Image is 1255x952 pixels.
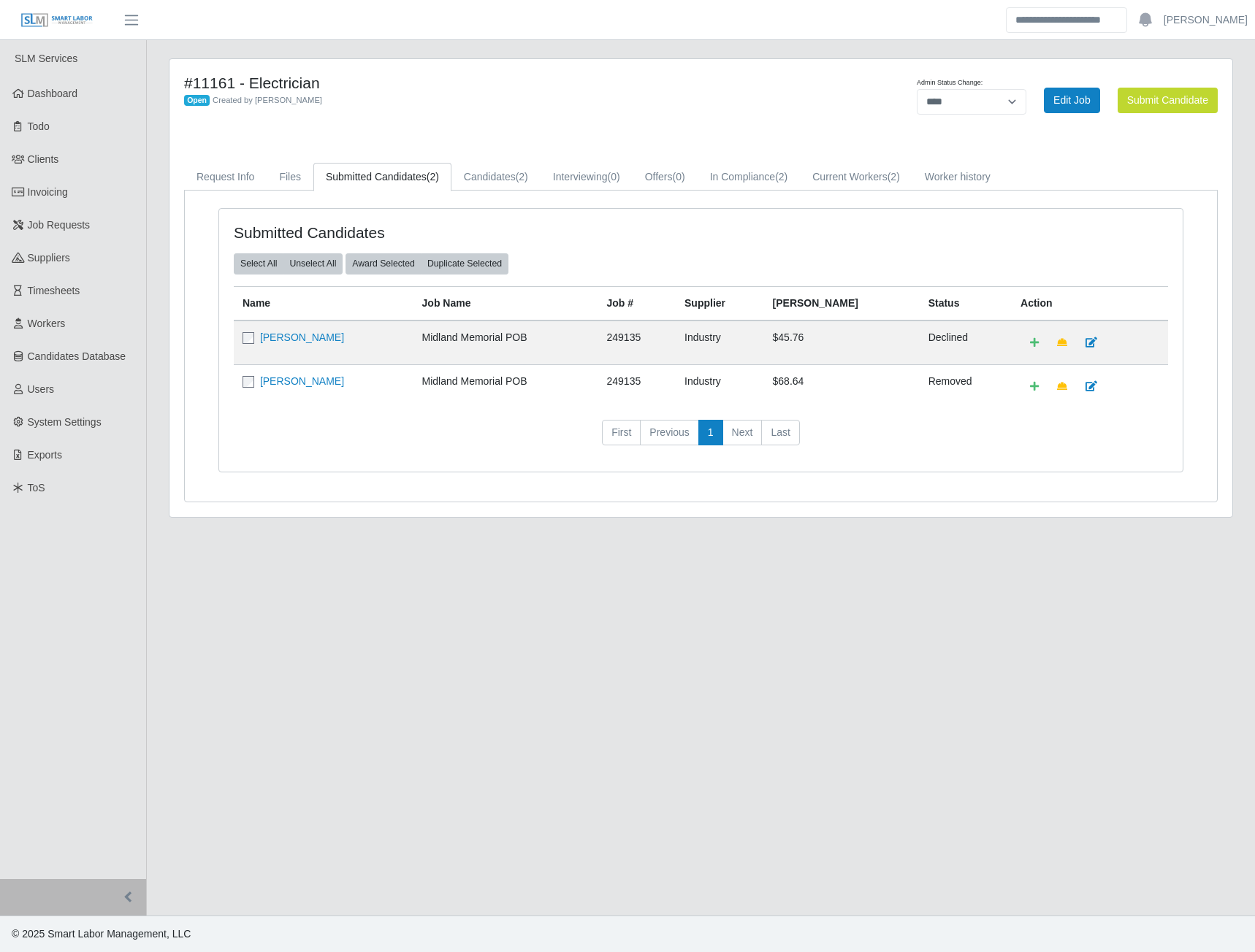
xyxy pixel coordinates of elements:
a: Candidates [451,163,541,191]
a: Add Default Cost Code [1021,330,1048,356]
td: $68.64 [764,364,920,408]
span: © 2025 Smart Labor Management, LLC [12,928,191,940]
img: SLM Logo [20,12,94,28]
a: Make Team Lead [1048,330,1077,356]
th: Status [920,286,1012,320]
span: (2) [775,171,787,183]
a: Current Workers [800,163,912,191]
nav: pagination [234,420,1168,458]
div: bulk actions [346,253,508,274]
span: Dashboard [28,88,78,99]
span: Workers [28,318,66,329]
a: Worker history [912,163,1003,191]
span: Clients [28,153,59,165]
span: (0) [608,171,620,183]
span: Timesheets [28,285,80,296]
span: Open [184,95,210,107]
span: SLM Services [15,53,77,64]
td: 249135 [598,320,676,365]
a: Offers [633,163,698,191]
th: Job # [598,286,676,320]
span: ToS [28,482,45,494]
button: Award Selected [346,253,421,274]
span: (2) [888,171,900,183]
h4: Submitted Candidates [234,223,610,242]
span: Todo [28,120,50,132]
span: (2) [516,171,528,183]
td: 249135 [598,364,676,408]
a: Request Info [184,163,267,191]
td: removed [920,364,1012,408]
a: [PERSON_NAME] [260,375,344,387]
a: Add Default Cost Code [1021,374,1048,399]
h4: #11161 - Electrician [184,74,778,92]
button: Duplicate Selected [421,253,508,274]
a: [PERSON_NAME] [260,331,344,343]
a: Edit Job [1044,88,1100,113]
th: Supplier [676,286,764,320]
span: Exports [28,449,62,461]
button: Unselect All [283,253,343,274]
div: bulk actions [234,253,343,274]
button: Select All [234,253,283,274]
th: [PERSON_NAME] [764,286,920,320]
th: Job Name [413,286,598,320]
td: $45.76 [764,320,920,365]
span: Candidates Database [28,350,126,362]
a: Files [267,163,313,191]
span: Users [28,383,55,395]
a: [PERSON_NAME] [1164,12,1248,28]
th: Name [234,286,413,320]
span: System Settings [28,416,102,428]
button: Submit Candidate [1118,88,1218,113]
span: Suppliers [28,252,70,264]
th: Action [1012,286,1168,320]
a: Submitted Candidates [313,163,451,191]
a: Make Team Lead [1048,374,1077,399]
a: In Compliance [698,163,801,191]
label: Admin Status Change: [917,78,983,88]
td: Industry [676,320,764,365]
a: 1 [698,420,723,446]
td: declined [920,320,1012,365]
span: Created by [PERSON_NAME] [213,96,322,104]
span: Invoicing [28,186,68,198]
td: Midland Memorial POB [413,320,598,365]
td: Midland Memorial POB [413,364,598,408]
input: Search [1006,7,1127,33]
a: Interviewing [541,163,633,191]
span: (0) [673,171,685,183]
td: Industry [676,364,764,408]
span: (2) [427,171,439,183]
span: Job Requests [28,219,91,231]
